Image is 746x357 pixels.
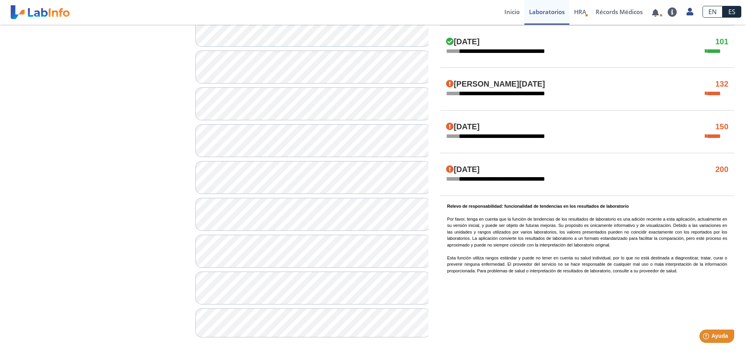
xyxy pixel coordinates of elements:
h4: [DATE] [446,165,480,174]
span: HRA [574,8,586,16]
b: Relevo de responsabilidad: funcionalidad de tendencias en los resultados de laboratorio [447,204,629,208]
h4: 200 [715,165,728,174]
a: EN [703,6,723,18]
a: ES [723,6,741,18]
h4: 150 [715,122,728,132]
iframe: Help widget launcher [676,326,737,348]
h4: [DATE] [446,37,480,47]
h4: 101 [715,37,728,47]
h4: 132 [715,80,728,89]
p: Por favor, tenga en cuenta que la función de tendencias de los resultados de laboratorio es una a... [447,203,727,274]
h4: [DATE] [446,122,480,132]
h4: [PERSON_NAME][DATE] [446,80,545,89]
